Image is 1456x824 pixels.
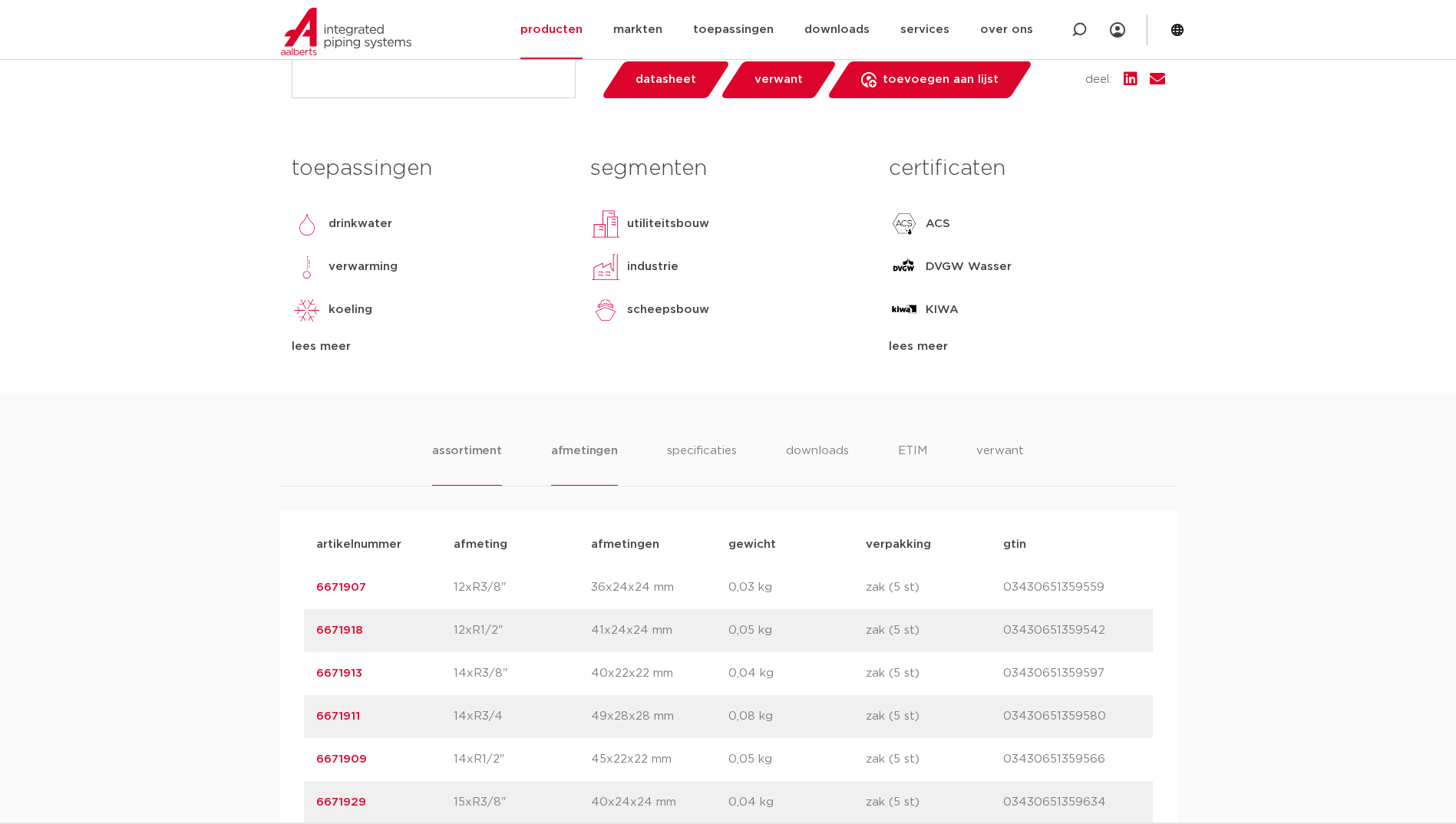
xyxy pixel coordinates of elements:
[292,338,567,356] div: lees meer
[329,215,392,233] p: drinkwater
[926,301,959,319] p: KIWA
[898,442,927,486] li: ETIM
[316,796,366,808] a: 6671929
[667,442,737,486] li: specificaties
[316,667,362,679] a: 6671913
[316,625,363,636] a: 6671918
[316,536,454,554] p: artikelnummer
[883,68,999,92] span: toevoegen aan lijst
[1003,664,1141,683] p: 03430651359597
[889,209,919,239] img: ACS
[627,301,709,319] p: scheepsbouw
[866,578,1003,597] p: zak (5 st)
[1003,793,1141,812] p: 03430651359634
[866,793,1003,812] p: zak (5 st)
[292,153,567,184] h3: toepassingen
[728,578,866,597] p: 0,03 kg
[329,301,372,319] p: koeling
[889,252,919,282] img: DVGW Wasser
[591,793,728,812] p: 40x24x24 mm
[866,536,1003,554] p: verpakking
[1003,536,1141,554] p: gtin
[454,578,591,597] p: 12xR3/8"
[926,215,950,233] p: ACS
[590,295,621,325] img: scheepsbouw
[454,750,591,769] p: 14xR1/2"
[627,258,678,276] p: industrie
[976,442,1024,486] li: verwant
[454,536,591,554] p: afmeting
[866,750,1003,769] p: zak (5 st)
[866,621,1003,640] p: zak (5 st)
[866,664,1003,683] p: zak (5 st)
[591,664,728,683] p: 40x22x22 mm
[454,621,591,640] p: 12xR1/2"
[926,258,1012,276] p: DVGW Wasser
[636,68,696,92] span: datasheet
[754,68,803,92] span: verwant
[889,295,919,325] img: KIWA
[316,753,367,765] a: 6671909
[316,582,366,593] a: 6671907
[889,153,1164,184] h3: certificaten
[454,793,591,812] p: 15xR3/8"
[591,578,728,597] p: 36x24x24 mm
[728,664,866,683] p: 0,04 kg
[591,536,728,554] p: afmetingen
[866,707,1003,726] p: zak (5 st)
[590,252,621,282] img: industrie
[627,215,709,233] p: utiliteitsbouw
[329,258,398,276] p: verwarming
[551,442,618,486] li: afmetingen
[1003,707,1141,726] p: 03430651359580
[889,338,1164,356] div: lees meer
[432,442,502,486] li: assortiment
[591,707,728,726] p: 49x28x28 mm
[292,252,322,282] img: verwarming
[454,707,591,726] p: 14xR3/4
[728,536,866,554] p: gewicht
[719,61,837,98] a: verwant
[292,295,322,325] img: koeling
[591,750,728,769] p: 45x22x22 mm
[728,707,866,726] p: 0,08 kg
[292,209,322,239] img: drinkwater
[1085,71,1111,89] span: deel:
[454,664,591,683] p: 14xR3/8"
[1003,621,1141,640] p: 03430651359542
[1003,578,1141,597] p: 03430651359559
[591,621,728,640] p: 41x24x24 mm
[1003,750,1141,769] p: 03430651359566
[786,442,849,486] li: downloads
[590,153,866,184] h3: segmenten
[728,621,866,640] p: 0,05 kg
[316,710,360,722] a: 6671911
[600,61,731,98] a: datasheet
[590,209,621,239] img: utiliteitsbouw
[728,793,866,812] p: 0,04 kg
[728,750,866,769] p: 0,05 kg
